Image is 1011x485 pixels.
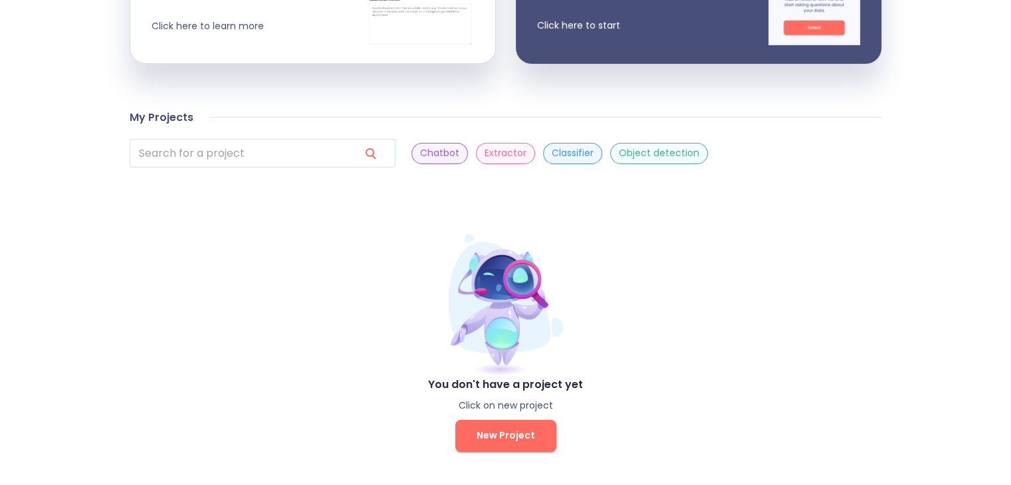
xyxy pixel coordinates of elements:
p: Chatbot [420,147,459,159]
p: Extractor [485,147,526,159]
button: New Project [455,420,556,452]
p: Object detection [619,147,699,159]
h4: My Projects [130,111,193,124]
input: search [130,139,349,167]
p: Click on new project [130,399,881,412]
h4: You don't have a project yet [130,378,881,391]
p: Classifier [552,147,594,159]
span: New Project [477,427,535,444]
